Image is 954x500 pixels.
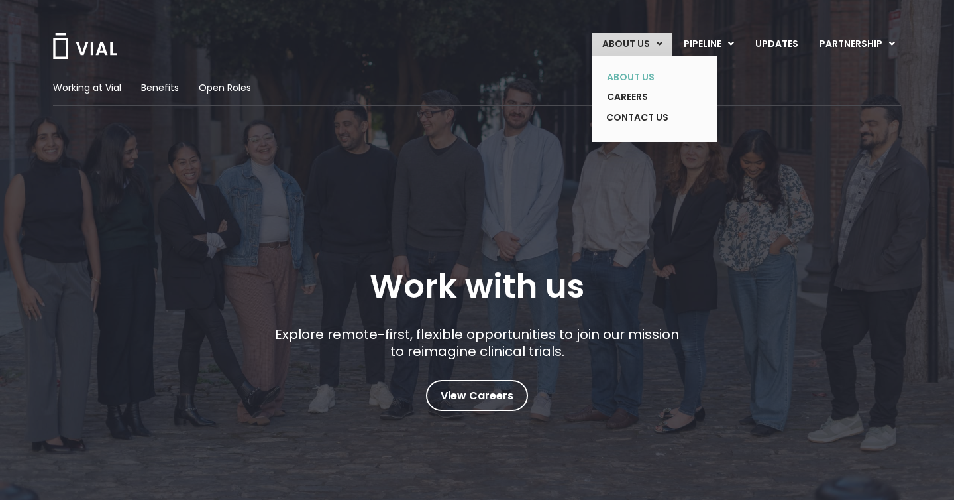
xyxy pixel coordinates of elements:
[809,33,906,56] a: PARTNERSHIPMenu Toggle
[596,107,693,129] a: CONTACT US
[199,81,251,95] a: Open Roles
[596,67,693,88] a: ABOUT US
[270,326,684,360] p: Explore remote-first, flexible opportunities to join our mission to reimagine clinical trials.
[426,380,528,411] a: View Careers
[745,33,808,56] a: UPDATES
[673,33,744,56] a: PIPELINEMenu Toggle
[592,33,672,56] a: ABOUT USMenu Toggle
[370,267,584,306] h1: Work with us
[52,33,118,59] img: Vial Logo
[596,87,693,107] a: CAREERS
[441,387,513,405] span: View Careers
[141,81,179,95] a: Benefits
[53,81,121,95] a: Working at Vial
